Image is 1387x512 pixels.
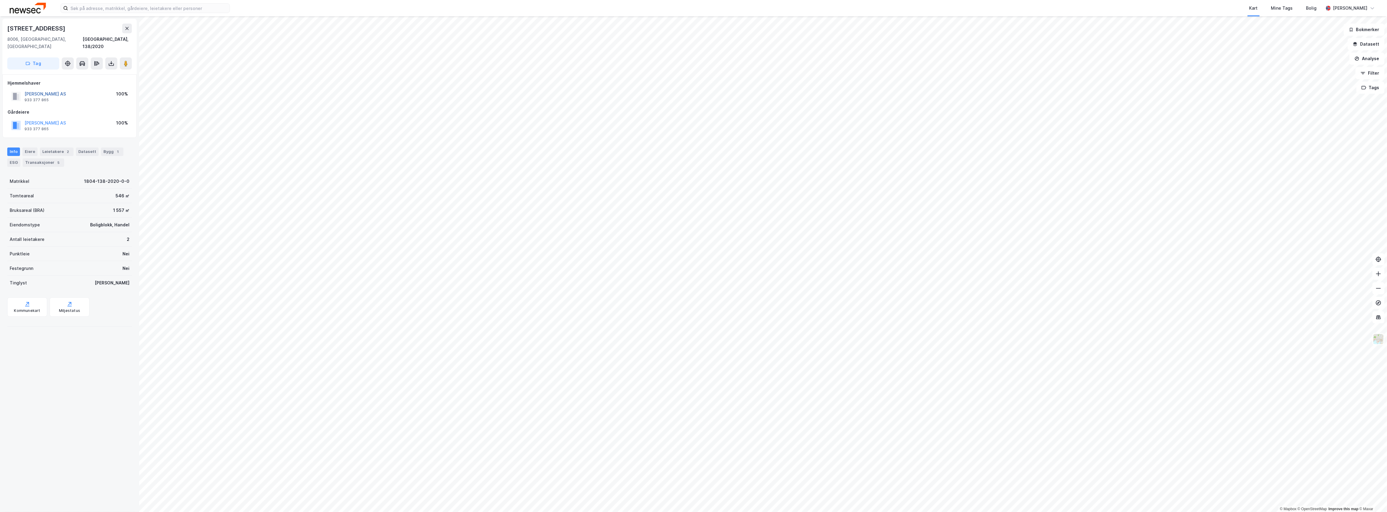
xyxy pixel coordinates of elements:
div: 933 377 865 [24,127,49,131]
div: Eiere [22,147,38,156]
div: Eiendomstype [10,221,40,228]
div: Tomteareal [10,192,34,199]
div: Leietakere [40,147,73,156]
button: Datasett [1348,38,1385,50]
div: [STREET_ADDRESS] [7,24,67,33]
div: Antall leietakere [10,236,44,243]
div: 1804-138-2020-0-0 [84,178,129,185]
div: Festegrunn [10,265,33,272]
div: 100% [116,119,128,127]
div: Miljøstatus [59,308,80,313]
div: Boligblokk, Handel [90,221,129,228]
div: Punktleie [10,250,30,258]
div: 2 [65,149,71,155]
div: [PERSON_NAME] [1333,5,1368,12]
div: 1 [115,149,121,155]
iframe: Chat Widget [1357,483,1387,512]
div: 2 [127,236,129,243]
div: Info [7,147,20,156]
div: Tinglyst [10,279,27,287]
img: newsec-logo.f6e21ccffca1b3a03d2d.png [10,3,46,13]
div: 100% [116,90,128,98]
div: 1 557 ㎡ [113,207,129,214]
div: Kontrollprogram for chat [1357,483,1387,512]
div: [GEOGRAPHIC_DATA], 138/2020 [83,36,132,50]
div: Mine Tags [1271,5,1293,12]
button: Tag [7,57,59,70]
div: Matrikkel [10,178,29,185]
div: ESG [7,158,20,167]
button: Analyse [1349,53,1385,65]
button: Tags [1356,82,1385,94]
input: Søk på adresse, matrikkel, gårdeiere, leietakere eller personer [68,4,230,13]
a: Mapbox [1280,507,1297,511]
div: Gårdeiere [8,109,132,116]
img: Z [1373,333,1384,345]
button: Bokmerker [1344,24,1385,36]
div: Bolig [1306,5,1317,12]
div: Kart [1249,5,1258,12]
div: 8006, [GEOGRAPHIC_DATA], [GEOGRAPHIC_DATA] [7,36,83,50]
div: 546 ㎡ [116,192,129,199]
div: [PERSON_NAME] [95,279,129,287]
a: OpenStreetMap [1298,507,1327,511]
div: 5 [56,160,62,166]
button: Filter [1356,67,1385,79]
a: Improve this map [1329,507,1359,511]
div: 933 377 865 [24,98,49,102]
div: Bruksareal (BRA) [10,207,44,214]
div: Bygg [101,147,123,156]
div: Datasett [76,147,99,156]
div: Nei [122,250,129,258]
div: Kommunekart [14,308,40,313]
div: Transaksjoner [23,158,64,167]
div: Nei [122,265,129,272]
div: Hjemmelshaver [8,79,132,87]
